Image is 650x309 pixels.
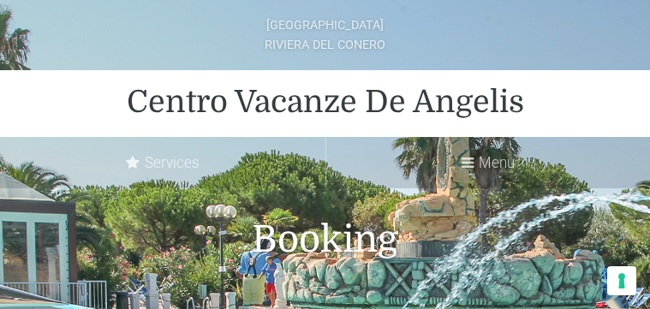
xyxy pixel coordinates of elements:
[127,68,524,137] a: Centro Vacanze De Angelis
[8,188,642,290] h1: Booking
[607,266,636,295] button: Le tue preferenze relative al consenso per le tecnologie di tracciamento
[8,15,642,35] div: [GEOGRAPHIC_DATA]
[8,35,642,55] div: Riviera Del Conero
